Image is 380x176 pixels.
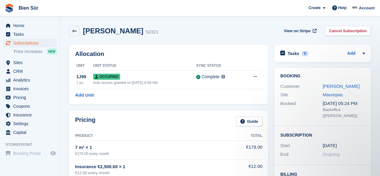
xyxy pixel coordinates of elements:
a: menu [3,102,57,110]
h2: Subscription [280,132,365,138]
time: 2024-09-06 23:00:00 UTC [323,142,337,149]
span: Occupied [93,74,120,80]
span: Help [338,5,347,11]
div: 7 m² × 1 [75,144,233,151]
a: menu [3,111,57,119]
span: Coupons [13,102,49,110]
div: Backoffice ([PERSON_NAME]) [323,107,365,119]
a: menu [3,119,57,128]
a: Add Unit [75,92,94,99]
h2: Tasks [287,51,299,56]
a: Guide [236,116,263,126]
span: Pricing [13,93,49,102]
a: menu [3,67,57,76]
div: End [280,151,323,158]
h2: Allocation [75,51,262,57]
a: menu [3,30,57,39]
img: Asmaa Habri [352,5,358,11]
div: €178.00 every month [75,151,233,156]
a: Bien Sûr [16,3,41,13]
a: menu [3,21,57,30]
span: Ongoing [323,152,340,157]
th: Sync Status [196,61,242,71]
div: Auto access granted on [DATE] 6:00 AM [93,80,196,85]
span: Analytics [13,76,49,84]
span: CRM [13,67,49,76]
span: Create [309,5,321,11]
span: Account [359,5,375,11]
img: stora-icon-8386f47178a22dfd0bd8f6a31ec36ba5ce8667c1dd55bd0f319d3a0aa187defe.svg [5,4,14,13]
h2: [PERSON_NAME] [83,27,143,35]
span: Tasks [13,30,49,39]
span: Subscriptions [13,39,49,47]
a: menu [3,93,57,102]
h2: Pricing [75,116,96,126]
th: Product [75,131,233,141]
a: menu [3,39,57,47]
div: Insurance €2,500.00 × 1 [75,163,233,170]
div: Start [280,142,323,149]
a: Preview store [50,150,57,157]
div: Booked [280,100,323,119]
span: Home [13,21,49,30]
div: €12.00 every month [75,170,233,176]
a: menu [3,128,57,137]
th: Total [233,131,262,141]
span: Invoices [13,85,49,93]
a: menu [3,149,57,158]
h2: Booking [280,74,365,79]
span: Insurance [13,111,49,119]
a: Price increases NEW [14,48,57,55]
span: Price increases [14,49,43,54]
a: Cancel Subscription [325,26,371,36]
div: [DATE] 05:24 PM [323,100,365,107]
th: Unit [75,61,93,71]
span: Booking Portal [13,149,49,158]
span: View on Stripe [284,28,311,34]
a: menu [3,76,57,84]
div: Site [280,91,323,98]
div: 52321 [146,29,158,36]
span: Storefront [5,142,60,148]
a: menu [3,58,57,67]
a: Add [347,50,355,57]
div: Complete [202,74,220,80]
div: 1J95 [76,73,93,80]
div: 0 [302,51,309,56]
a: [PERSON_NAME] [323,84,360,89]
span: Sites [13,58,49,67]
span: Settings [13,119,49,128]
a: View on Stripe [281,26,318,36]
div: 7 m² [76,80,93,86]
td: €178.00 [233,140,262,159]
div: NEW [47,48,57,54]
img: icon-info-grey-7440780725fd019a000dd9b08b2336e03edf1995a4989e88bcd33f0948082b44.svg [221,75,225,79]
th: Unit Status [93,61,196,71]
a: Maurepas [323,92,343,97]
a: menu [3,85,57,93]
div: Customer [280,83,323,90]
span: Capital [13,128,49,137]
